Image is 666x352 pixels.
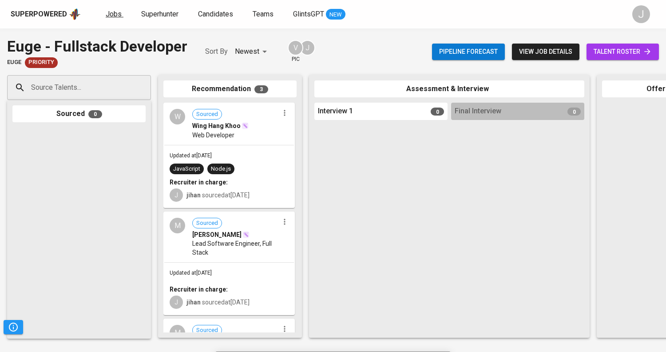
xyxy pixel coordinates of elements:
span: Updated at [DATE] [170,152,212,159]
div: J [170,296,183,309]
span: Wing Hang Khoo [192,121,241,130]
span: 0 [431,108,444,116]
span: talent roster [594,46,652,57]
div: Assessment & Interview [314,80,584,98]
span: Interview 1 [318,106,353,116]
div: M [170,218,185,233]
span: [PERSON_NAME] [192,230,242,239]
span: euge [7,58,21,67]
a: Superhunter [141,9,180,20]
a: talent roster [587,44,659,60]
div: Euge - Fullstack Developer [7,36,187,57]
span: Final Interview [455,106,501,116]
p: Newest [235,46,259,57]
span: sourced at [DATE] [186,299,250,306]
b: jihan [186,192,201,199]
b: Recruiter in charge: [170,179,228,186]
p: Sort By [205,46,228,57]
span: 3 [254,85,268,93]
span: Web Developer [192,131,234,140]
span: Priority [25,58,58,67]
b: Recruiter in charge: [170,286,228,293]
div: V [288,40,303,56]
div: J [300,40,315,56]
span: Teams [253,10,274,18]
span: 0 [88,110,102,118]
button: Pipeline Triggers [4,320,23,334]
div: MSourced[PERSON_NAME]Lead Software Engineer, Full StackUpdated at[DATE]Recruiter in charge:Jjihan... [163,212,295,315]
div: New Job received from Demand Team [25,57,58,68]
span: Sourced [193,219,222,228]
div: Sourced [12,105,146,123]
a: Candidates [198,9,235,20]
div: W [170,109,185,124]
a: Jobs [106,9,123,20]
div: Superpowered [11,9,67,20]
span: Jobs [106,10,122,18]
a: Teams [253,9,275,20]
span: sourced at [DATE] [186,192,250,199]
div: Newest [235,44,270,60]
div: pic [288,40,303,63]
span: 0 [567,108,581,116]
div: J [170,188,183,202]
span: Lead Software Engineer, Full Stack [192,239,279,257]
button: Pipeline forecast [432,44,505,60]
span: view job details [519,46,572,57]
span: Sourced [193,326,222,335]
b: jihan [186,299,201,306]
a: Superpoweredapp logo [11,8,81,21]
a: GlintsGPT NEW [293,9,345,20]
div: J [632,5,650,23]
span: Updated at [DATE] [170,270,212,276]
span: NEW [326,10,345,19]
button: Open [146,87,148,88]
div: M [170,325,185,340]
div: Node.js [211,165,231,173]
img: app logo [69,8,81,21]
span: Superhunter [141,10,178,18]
button: view job details [512,44,579,60]
div: WSourcedWing Hang KhooWeb DeveloperUpdated at[DATE]JavaScriptNode.jsRecruiter in charge:Jjihan so... [163,103,295,208]
img: magic_wand.svg [242,122,249,129]
span: Sourced [193,110,222,119]
span: Pipeline forecast [439,46,498,57]
div: JavaScript [173,165,200,173]
span: GlintsGPT [293,10,324,18]
span: Candidates [198,10,233,18]
div: Recommendation [163,80,297,98]
img: magic_wand.svg [242,231,250,238]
